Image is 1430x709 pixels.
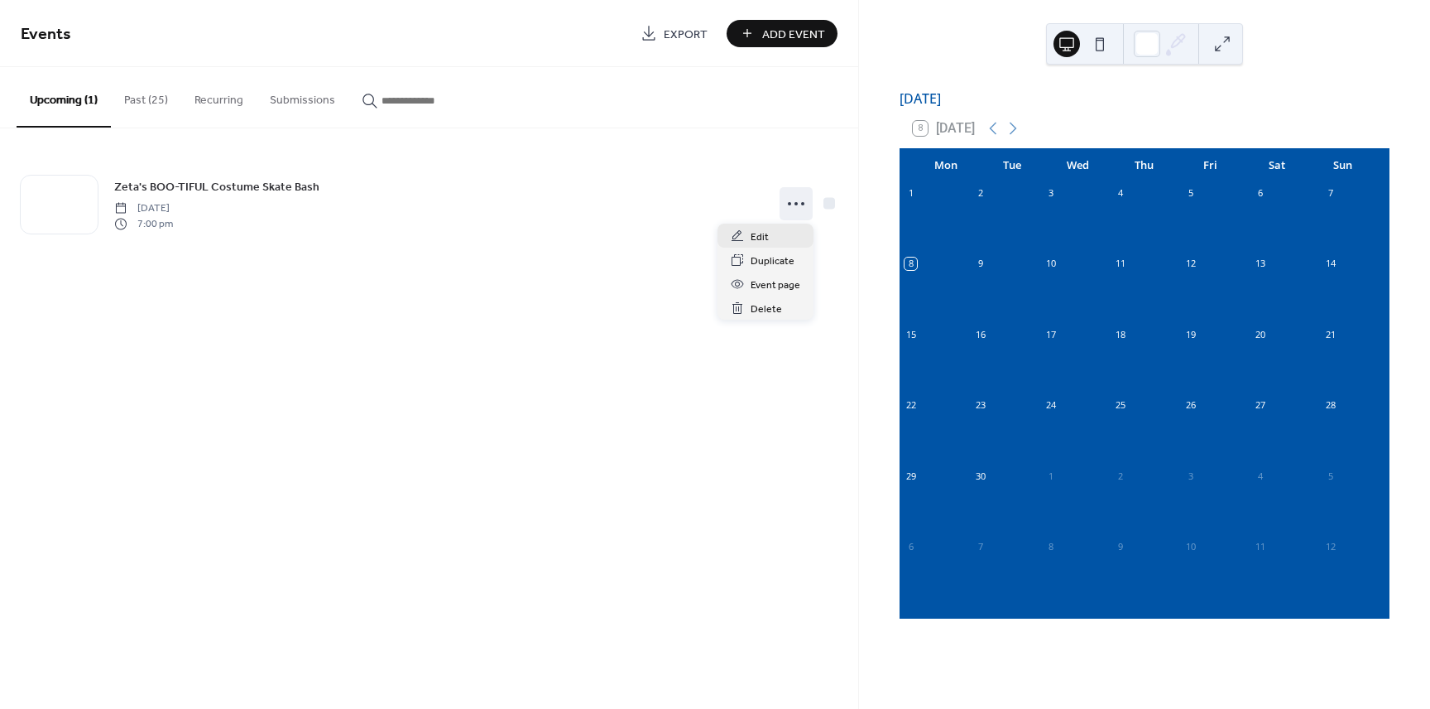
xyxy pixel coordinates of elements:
[1324,328,1336,340] div: 21
[1255,187,1267,200] div: 6
[751,229,769,246] span: Edit
[1255,258,1267,270] div: 13
[1044,187,1057,200] div: 3
[1115,328,1127,340] div: 18
[17,67,111,128] button: Upcoming (1)
[1045,149,1111,182] div: Wed
[1324,399,1336,412] div: 28
[1115,187,1127,200] div: 4
[1255,399,1267,412] div: 27
[751,301,782,318] span: Delete
[1111,149,1178,182] div: Thu
[905,328,917,340] div: 15
[1324,540,1336,552] div: 12
[664,26,708,43] span: Export
[1178,149,1244,182] div: Fri
[974,328,986,340] div: 16
[1255,540,1267,552] div: 11
[1184,187,1197,200] div: 5
[1324,258,1336,270] div: 14
[1044,328,1057,340] div: 17
[1115,470,1127,482] div: 2
[974,399,986,412] div: 23
[1324,187,1336,200] div: 7
[114,179,319,196] span: Zeta's BOO-TIFUL Costume Skate Bash
[727,20,837,47] button: Add Event
[1184,328,1197,340] div: 19
[905,540,917,552] div: 6
[900,89,1389,109] div: [DATE]
[762,26,825,43] span: Add Event
[1044,258,1057,270] div: 10
[1324,470,1336,482] div: 5
[1184,540,1197,552] div: 10
[913,149,979,182] div: Mon
[905,470,917,482] div: 29
[1255,470,1267,482] div: 4
[974,187,986,200] div: 2
[979,149,1045,182] div: Tue
[1115,258,1127,270] div: 11
[1244,149,1310,182] div: Sat
[114,177,319,196] a: Zeta's BOO-TIFUL Costume Skate Bash
[974,258,986,270] div: 9
[1310,149,1376,182] div: Sun
[1115,540,1127,552] div: 9
[974,470,986,482] div: 30
[974,540,986,552] div: 7
[628,20,720,47] a: Export
[905,258,917,270] div: 8
[751,253,794,270] span: Duplicate
[21,18,71,51] span: Events
[111,67,181,126] button: Past (25)
[1184,470,1197,482] div: 3
[905,399,917,412] div: 22
[905,187,917,200] div: 1
[114,216,173,231] span: 7:00 pm
[1044,540,1057,552] div: 8
[1044,470,1057,482] div: 1
[1184,258,1197,270] div: 12
[751,277,800,294] span: Event page
[114,201,173,216] span: [DATE]
[1044,399,1057,412] div: 24
[1255,328,1267,340] div: 20
[1184,399,1197,412] div: 26
[257,67,348,126] button: Submissions
[1115,399,1127,412] div: 25
[181,67,257,126] button: Recurring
